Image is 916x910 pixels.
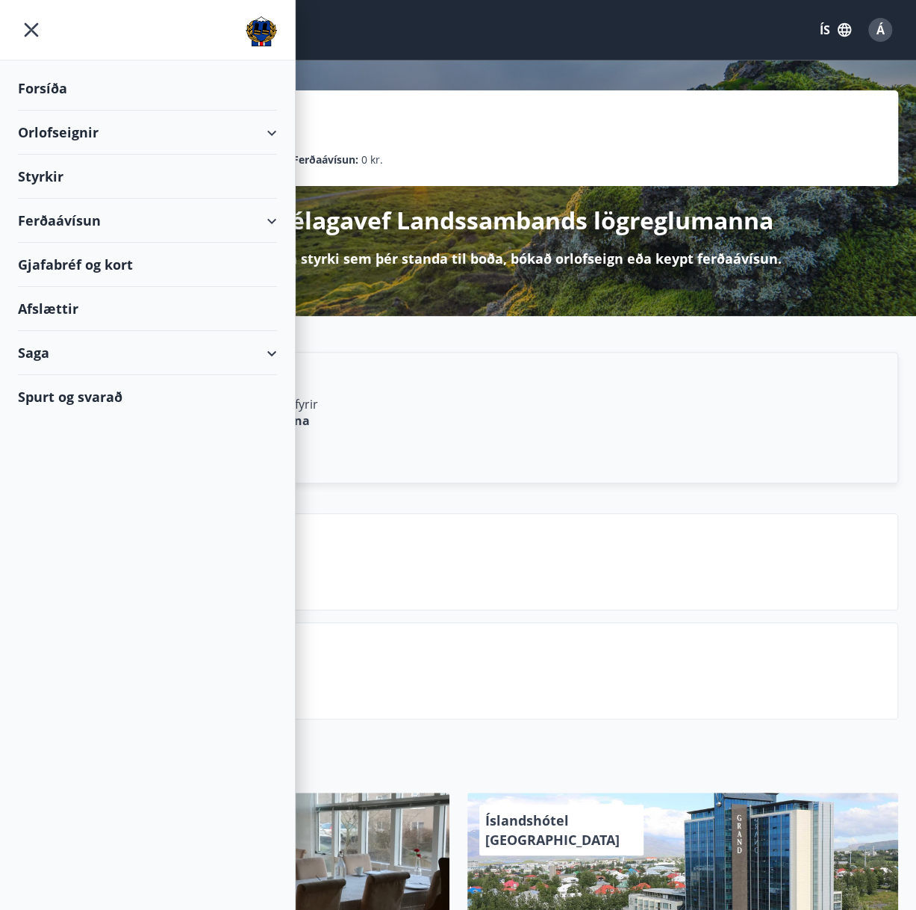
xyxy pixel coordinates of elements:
[293,152,358,168] p: Ferðaávísun :
[128,551,885,577] p: Næstu helgi
[18,199,277,243] div: Ferðaávísun
[18,111,277,155] div: Orlofseignir
[18,375,277,418] div: Spurt og svarað
[18,66,277,111] div: Forsíða
[18,16,45,43] button: menu
[143,204,773,237] p: Velkomin á félagavef Landssambands lögreglumanna
[134,249,782,268] p: Hér getur þú sótt um þá styrki sem þér standa til boða, bókað orlofseign eða keypt ferðaávísun.
[18,287,277,331] div: Afslættir
[18,243,277,287] div: Gjafabréf og kort
[862,12,898,48] button: Á
[18,155,277,199] div: Styrkir
[485,811,620,849] span: Íslandshótel [GEOGRAPHIC_DATA]
[811,16,859,43] button: ÍS
[361,152,383,168] span: 0 kr.
[876,22,885,38] span: Á
[246,16,277,46] img: union_logo
[128,660,885,686] p: Spurt og svarað
[18,331,277,375] div: Saga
